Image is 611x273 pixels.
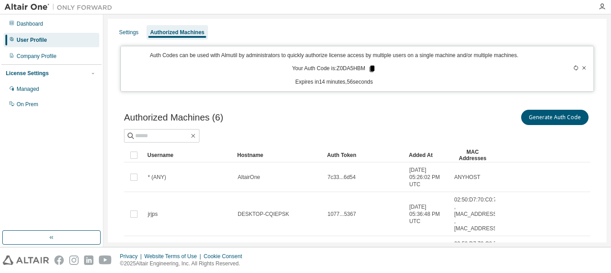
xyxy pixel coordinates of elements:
div: Website Terms of Use [144,253,204,260]
span: 7c33...6d54 [328,174,356,181]
img: altair_logo.svg [3,255,49,265]
span: DESKTOP-CQIEPSK [238,210,289,218]
div: Auth Token [327,148,402,162]
div: Cookie Consent [204,253,247,260]
p: Auth Codes can be used with Almutil by administrators to quickly authorize license access by mult... [126,52,542,59]
div: On Prem [17,101,38,108]
span: [DATE] 05:26:02 PM UTC [409,166,446,188]
span: Authorized Machines (6) [124,112,223,123]
img: Altair One [4,3,117,12]
div: License Settings [6,70,49,77]
img: instagram.svg [69,255,79,265]
p: Your Auth Code is: Z0DA5HBM [292,65,376,73]
span: AltairOne [238,174,260,181]
div: Hostname [237,148,320,162]
span: 1077...5367 [328,210,356,218]
img: youtube.svg [99,255,112,265]
span: ANYHOST [454,174,480,181]
div: Managed [17,85,39,93]
span: [DATE] 05:36:48 PM UTC [409,203,446,225]
div: Authorized Machines [150,29,204,36]
p: © 2025 Altair Engineering, Inc. All Rights Reserved. [120,260,248,268]
div: Company Profile [17,53,57,60]
span: * (ANY) [148,174,166,181]
span: jrjps [148,210,158,218]
div: Settings [119,29,138,36]
div: Added At [409,148,447,162]
div: User Profile [17,36,47,44]
div: MAC Addresses [454,148,491,162]
div: Username [147,148,230,162]
button: Generate Auth Code [521,110,589,125]
img: facebook.svg [54,255,64,265]
p: Expires in 14 minutes, 56 seconds [126,78,542,86]
div: Dashboard [17,20,43,27]
img: linkedin.svg [84,255,93,265]
span: 02:50:D7:70:C0:79 , [MAC_ADDRESS] , [MAC_ADDRESS] [454,196,500,232]
div: Privacy [120,253,144,260]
